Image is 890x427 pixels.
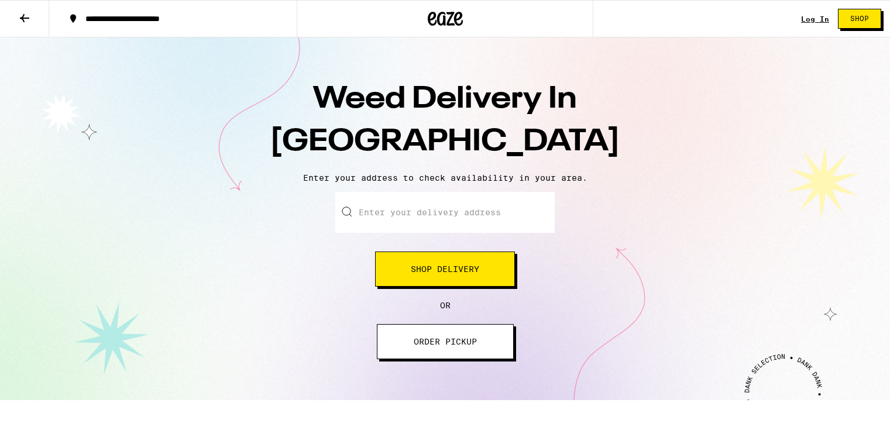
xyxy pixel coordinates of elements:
[440,301,451,310] span: OR
[801,15,829,23] a: Log In
[335,192,555,233] input: Enter your delivery address
[375,252,515,287] button: Shop Delivery
[850,15,869,22] span: Shop
[240,78,650,164] h1: Weed Delivery In
[270,127,620,157] span: [GEOGRAPHIC_DATA]
[377,324,514,359] button: ORDER PICKUP
[829,9,890,29] a: Shop
[414,338,477,346] span: ORDER PICKUP
[411,265,479,273] span: Shop Delivery
[12,173,878,182] p: Enter your address to check availability in your area.
[838,9,881,29] button: Shop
